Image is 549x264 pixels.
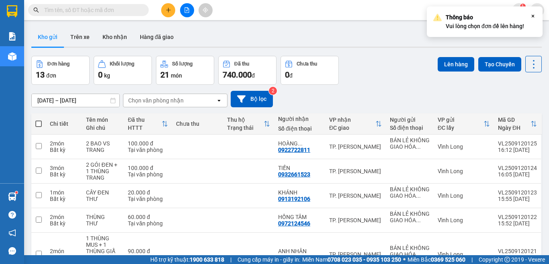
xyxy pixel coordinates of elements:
[329,251,382,258] div: TP. [PERSON_NAME]
[128,96,184,104] div: Chọn văn phòng nhận
[8,247,16,255] span: message
[8,229,16,237] span: notification
[269,87,277,95] sup: 2
[223,113,274,135] th: Toggle SortBy
[8,32,16,41] img: solution-icon
[227,125,264,131] div: Trạng thái
[86,189,120,196] div: CÂY ĐEN
[278,196,310,202] div: 0913192106
[520,4,526,9] sup: 1
[216,97,222,104] svg: open
[285,70,289,80] span: 0
[128,147,168,153] div: Tại văn phòng
[278,220,310,227] div: 0972124546
[458,5,512,15] span: ketoan.kimma
[150,255,224,264] span: Hỗ trợ kỹ thuật:
[408,255,465,264] span: Miền Bắc
[471,255,473,264] span: |
[498,117,531,123] div: Mã GD
[298,140,303,147] span: ...
[180,3,194,17] button: file-add
[128,171,168,178] div: Tại văn phòng
[33,7,39,13] span: search
[278,125,321,132] div: Số điện thoại
[438,217,490,223] div: Vĩnh Long
[278,189,321,196] div: KHÁNH
[86,254,91,261] span: ...
[329,192,382,199] div: TP. [PERSON_NAME]
[278,116,321,122] div: Người nhận
[390,186,430,199] div: BÁN LẺ KHÔNG GIAO HÓA ĐƠN
[498,140,537,147] div: VL2509120125
[446,14,473,20] strong: Thông báo
[50,220,78,227] div: Bất kỳ
[8,211,16,219] span: question-circle
[50,147,78,153] div: Bất kỳ
[416,143,421,150] span: ...
[96,27,133,47] button: Kho nhận
[494,113,541,135] th: Toggle SortBy
[50,248,78,254] div: 2 món
[278,254,310,261] div: 0907807350
[166,7,171,13] span: plus
[128,254,168,261] div: Tại văn phòng
[86,235,120,261] div: 1 THÙNG MUS + 1 THÙNG GIẤY ( BÁNH )
[223,70,252,80] span: 740.000
[329,217,382,223] div: TP. [PERSON_NAME]
[498,165,537,171] div: VL2509120124
[498,147,537,153] div: 16:12 [DATE]
[434,113,494,135] th: Toggle SortBy
[438,168,490,174] div: Vĩnh Long
[329,143,382,150] div: TP. [PERSON_NAME]
[128,140,168,147] div: 100.000 đ
[110,61,134,67] div: Khối lượng
[504,257,510,262] span: copyright
[530,3,544,17] button: caret-down
[161,3,175,17] button: plus
[438,125,483,131] div: ĐC lấy
[329,168,382,174] div: TP. [PERSON_NAME]
[230,255,231,264] span: |
[438,57,474,72] button: Lên hàng
[50,214,78,220] div: 2 món
[302,255,401,264] span: Miền Nam
[86,117,120,123] div: Tên món
[86,196,120,202] div: THƯ
[278,248,321,254] div: ANH NHÂN
[86,214,120,220] div: THÙNG
[289,72,293,79] span: đ
[329,117,375,123] div: VP nhận
[8,192,16,201] img: warehouse-icon
[176,121,219,127] div: Chưa thu
[86,140,120,147] div: 2 BAO VS
[128,196,168,202] div: Tại văn phòng
[390,137,430,150] div: BÁN LẺ KHÔNG GIAO HÓA ĐƠN
[416,251,421,258] span: ...
[124,113,172,135] th: Toggle SortBy
[128,248,168,254] div: 90.000 đ
[31,56,90,85] button: Đơn hàng13đơn
[498,220,537,227] div: 15:52 [DATE]
[498,171,537,178] div: 16:05 [DATE]
[44,6,139,14] input: Tìm tên, số ĐT hoặc mã đơn
[32,94,119,107] input: Select a date range.
[133,27,180,47] button: Hàng đã giao
[278,165,321,171] div: TIỀN
[446,13,524,31] div: Vui lòng chọn đơn để lên hàng!
[390,117,430,123] div: Người gửi
[50,189,78,196] div: 1 món
[231,91,273,107] button: Bộ lọc
[438,117,483,123] div: VP gửi
[498,125,531,131] div: Ngày ĐH
[252,72,255,79] span: đ
[128,165,168,171] div: 100.000 đ
[47,61,70,67] div: Đơn hàng
[190,256,224,263] strong: 1900 633 818
[278,147,310,153] div: 0922722811
[50,165,78,171] div: 3 món
[8,52,16,61] img: warehouse-icon
[390,245,430,258] div: BÁN LẺ KHÔNG GIAO HÓA ĐƠN
[199,3,213,17] button: aim
[278,171,310,178] div: 0932661523
[172,61,193,67] div: Số lượng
